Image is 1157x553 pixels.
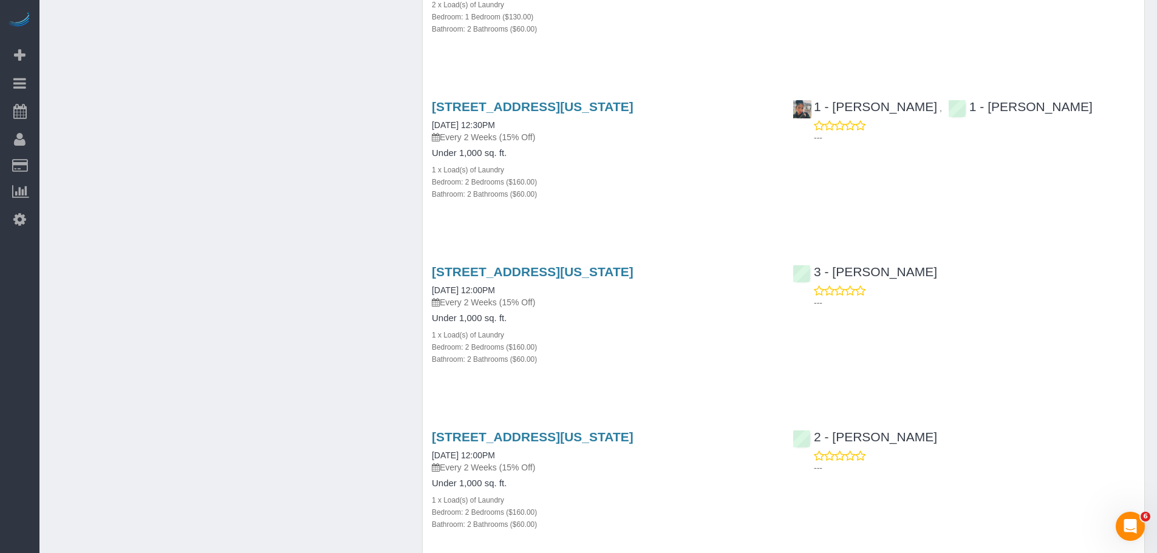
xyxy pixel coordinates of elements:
span: , [940,103,942,113]
a: 1 - [PERSON_NAME] [793,100,937,114]
iframe: Intercom live chat [1116,512,1145,541]
p: Every 2 Weeks (15% Off) [432,461,774,473]
p: --- [814,462,1135,474]
h4: Under 1,000 sq. ft. [432,478,774,489]
span: 6 [1141,512,1150,521]
p: Every 2 Weeks (15% Off) [432,131,774,143]
p: Every 2 Weeks (15% Off) [432,296,774,308]
a: [DATE] 12:30PM [432,120,495,130]
small: 1 x Load(s) of Laundry [432,166,504,174]
img: Automaid Logo [7,12,32,29]
small: Bedroom: 2 Bedrooms ($160.00) [432,178,537,186]
a: [DATE] 12:00PM [432,285,495,295]
h4: Under 1,000 sq. ft. [432,148,774,158]
small: 1 x Load(s) of Laundry [432,331,504,339]
small: Bathroom: 2 Bathrooms ($60.00) [432,190,537,198]
small: 2 x Load(s) of Laundry [432,1,504,9]
small: 1 x Load(s) of Laundry [432,496,504,504]
h4: Under 1,000 sq. ft. [432,313,774,324]
small: Bedroom: 2 Bedrooms ($160.00) [432,508,537,517]
small: Bedroom: 2 Bedrooms ($160.00) [432,343,537,351]
p: --- [814,132,1135,144]
a: [DATE] 12:00PM [432,450,495,460]
a: 1 - [PERSON_NAME] [948,100,1093,114]
a: 3 - [PERSON_NAME] [793,265,937,279]
small: Bathroom: 2 Bathrooms ($60.00) [432,520,537,529]
p: --- [814,297,1135,309]
a: 2 - [PERSON_NAME] [793,430,937,444]
a: [STREET_ADDRESS][US_STATE] [432,430,633,444]
small: Bathroom: 2 Bathrooms ($60.00) [432,355,537,364]
a: [STREET_ADDRESS][US_STATE] [432,265,633,279]
img: 1 - Marlenyn Robles [793,100,811,118]
small: Bathroom: 2 Bathrooms ($60.00) [432,25,537,33]
a: [STREET_ADDRESS][US_STATE] [432,100,633,114]
small: Bedroom: 1 Bedroom ($130.00) [432,13,533,21]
